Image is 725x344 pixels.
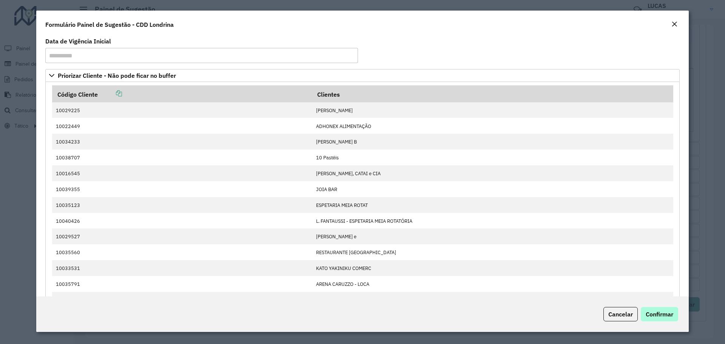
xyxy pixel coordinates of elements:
[316,170,381,177] font: [PERSON_NAME], CATAI e CIA
[316,154,339,161] font: 10 Pastéis
[671,21,677,27] em: Fechar
[603,307,638,321] button: Cancelar
[316,123,371,130] font: ADHONEX ALIMENTAÇÃO
[56,234,80,240] font: 10029527
[316,265,371,271] font: KATO YAKINIKU COMERC
[58,72,176,79] font: Priorizar Cliente - Não pode ficar no buffer
[316,281,369,287] font: ARENA CARUZZO - LOCA
[56,202,80,208] font: 10035123
[56,154,80,161] font: 10038707
[56,218,80,224] font: 10040426
[316,218,412,224] font: L. FANTAUSSI - ESPETARIA MEIA ROTATÓRIA
[56,186,80,193] font: 10039355
[56,139,80,145] font: 10034233
[98,89,122,97] a: Copiar
[45,21,174,28] font: Formulário Painel de Sugestão - CDD Londrina
[316,202,368,208] font: ESPETARIA MEIA ROTAT
[45,37,111,45] font: Data de Vigência Inicial
[56,107,80,114] font: 10029225
[608,310,633,318] font: Cancelar
[669,20,680,29] button: Fechar
[316,107,353,114] font: [PERSON_NAME]
[56,123,80,130] font: 10022449
[316,249,396,256] font: RESTAURANTE [GEOGRAPHIC_DATA]
[56,265,80,271] font: 10033531
[45,69,680,82] a: Priorizar Cliente - Não pode ficar no buffer
[57,91,98,98] font: Código Cliente
[317,91,340,98] font: Clientes
[316,234,356,240] font: [PERSON_NAME] e
[646,310,673,318] font: Confirmar
[56,281,80,287] font: 10035791
[316,186,337,193] font: JOIA BAR
[56,170,80,177] font: 10016545
[56,249,80,256] font: 10035560
[641,307,678,321] button: Confirmar
[316,139,357,145] font: [PERSON_NAME] B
